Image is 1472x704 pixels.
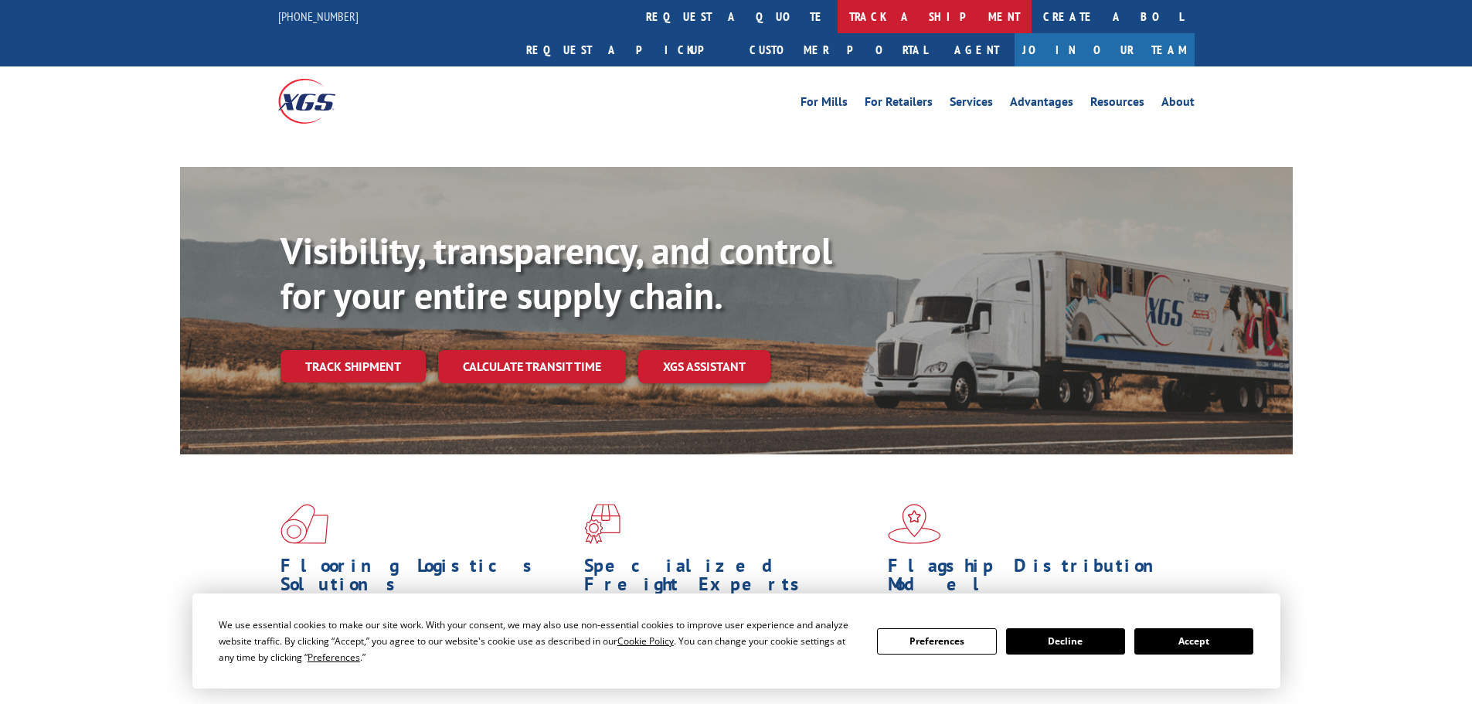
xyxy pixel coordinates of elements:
[219,617,858,665] div: We use essential cookies to make our site work. With your consent, we may also use non-essential ...
[865,96,933,113] a: For Retailers
[638,350,770,383] a: XGS ASSISTANT
[280,350,426,383] a: Track shipment
[280,226,832,319] b: Visibility, transparency, and control for your entire supply chain.
[1010,96,1073,113] a: Advantages
[192,593,1280,689] div: Cookie Consent Prompt
[888,504,941,544] img: xgs-icon-flagship-distribution-model-red
[950,96,993,113] a: Services
[617,634,674,648] span: Cookie Policy
[438,350,626,383] a: Calculate transit time
[584,556,876,601] h1: Specialized Freight Experts
[280,504,328,544] img: xgs-icon-total-supply-chain-intelligence-red
[738,33,939,66] a: Customer Portal
[278,9,359,24] a: [PHONE_NUMBER]
[1006,628,1125,655] button: Decline
[584,504,620,544] img: xgs-icon-focused-on-flooring-red
[280,556,573,601] h1: Flooring Logistics Solutions
[939,33,1015,66] a: Agent
[1090,96,1144,113] a: Resources
[308,651,360,664] span: Preferences
[888,556,1180,601] h1: Flagship Distribution Model
[1015,33,1195,66] a: Join Our Team
[1161,96,1195,113] a: About
[515,33,738,66] a: Request a pickup
[1134,628,1253,655] button: Accept
[801,96,848,113] a: For Mills
[877,628,996,655] button: Preferences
